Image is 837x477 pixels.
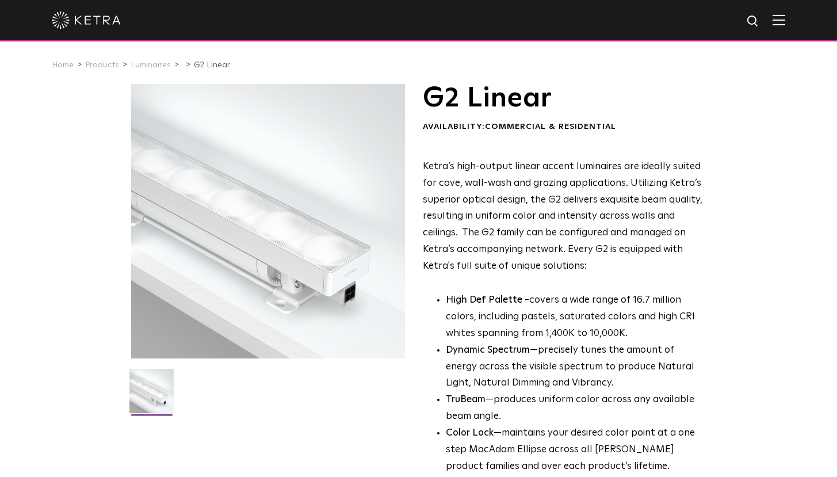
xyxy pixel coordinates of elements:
a: Home [52,61,74,69]
h1: G2 Linear [423,84,703,113]
p: Ketra’s high-output linear accent luminaires are ideally suited for cove, wall-wash and grazing a... [423,159,703,275]
strong: TruBeam [446,395,486,405]
span: Commercial & Residential [485,123,616,131]
a: G2 Linear [194,61,230,69]
strong: High Def Palette - [446,295,529,305]
img: Hamburger%20Nav.svg [773,14,785,25]
li: —maintains your desired color point at a one step MacAdam Ellipse across all [PERSON_NAME] produc... [446,425,703,475]
img: ketra-logo-2019-white [52,12,121,29]
strong: Color Lock [446,428,494,438]
div: Availability: [423,121,703,133]
p: covers a wide range of 16.7 million colors, including pastels, saturated colors and high CRI whit... [446,292,703,342]
a: Luminaires [131,61,171,69]
strong: Dynamic Spectrum [446,345,530,355]
img: G2-Linear-2021-Web-Square [129,369,174,422]
a: Products [85,61,119,69]
li: —precisely tunes the amount of energy across the visible spectrum to produce Natural Light, Natur... [446,342,703,392]
img: search icon [746,14,760,29]
li: —produces uniform color across any available beam angle. [446,392,703,425]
